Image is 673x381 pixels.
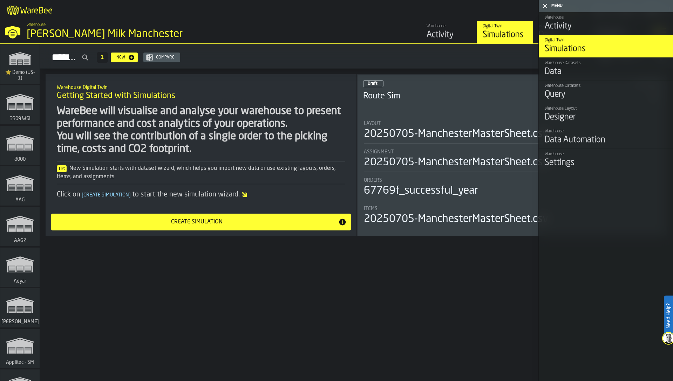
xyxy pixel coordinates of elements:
div: Title [364,206,660,212]
div: ItemListCard- [46,74,356,236]
a: link-to-/wh/i/103622fe-4b04-4da1-b95f-2619b9c959cc/simulations [0,44,40,85]
span: Layout [364,121,381,126]
button: button-Compare [143,53,180,62]
span: Warehouse [27,22,46,27]
span: Orders [364,178,382,183]
div: New Simulation starts with dataset wizard, which helps you import new data or use existing layout... [57,164,345,181]
div: Updated: 11/07/2025, 12:51:05 Created: 11/07/2025, 12:39:17 [523,81,661,86]
div: 67769f_successful_year [364,185,478,197]
span: Assignment [364,149,394,155]
div: New [114,55,128,60]
div: Compare [153,55,177,60]
span: 8000 [13,157,27,162]
div: 20250705-ManchesterMasterSheet.csv [364,213,548,226]
a: link-to-/wh/i/72fe6713-8242-4c3c-8adf-5d67388ea6d5/simulations [0,288,40,329]
div: Create Simulation [55,218,338,226]
div: Title [364,149,660,155]
span: Applitec - SM [5,360,35,365]
span: Adyar [12,278,28,284]
a: link-to-/wh/i/862141b4-a92e-43d2-8b2b-6509793ccc83/simulations [0,248,40,288]
div: stat-Items [364,206,660,226]
div: 20250705-ManchesterMasterSheet.csv [364,128,548,140]
button: button-Create Simulation [51,214,351,230]
button: button-New [111,53,138,62]
div: Digital Twin [483,24,527,29]
div: status-0 2 [363,80,383,87]
div: Click on to start the new simulation wizard. [57,190,345,200]
span: Items [364,206,378,212]
div: Title [364,121,660,126]
a: link-to-/wh/i/662479f8-72da-4751-a936-1d66c412adb4/simulations [0,329,40,369]
a: link-to-/wh/i/27cb59bd-8ba0-4176-b0f1-d82d60966913/simulations [0,166,40,207]
a: link-to-/wh/i/b09612b5-e9f1-4a3a-b0a4-784729d61419/feed/ [421,21,477,43]
div: Warehouse [427,24,471,29]
span: AAG [14,197,26,203]
div: DropdownMenuValue-Support WareBee [538,6,589,14]
div: 20250705-ManchesterMasterSheet.csv [364,156,548,169]
span: 1 [101,55,104,60]
a: link-to-/wh/i/ba0ffe14-8e36-4604-ab15-0eac01efbf24/simulations [0,207,40,248]
label: Need Help? [665,296,672,335]
h2: Sub Title [57,83,345,90]
a: link-to-/wh/i/d1ef1afb-ce11-4124-bdae-ba3d01893ec0/simulations [0,85,40,126]
section: card-SimulationDashboardCard-draft [363,114,661,227]
span: AAG2 [13,238,28,243]
div: WareBee will visualise and analyse your warehouse to present performance and cost analytics of yo... [57,105,345,155]
div: Title [364,178,660,183]
div: Simulations [483,29,527,41]
a: link-to-/wh/i/b09612b5-e9f1-4a3a-b0a4-784729d61419/data [533,21,589,43]
span: Draft [368,82,378,86]
span: ] [129,193,131,198]
div: Activity [427,29,471,41]
div: stat-Layout [364,121,660,144]
h3: Route Sim [363,91,648,102]
span: Create Simulation [80,193,132,198]
a: link-to-/wh/i/b2e041e4-2753-4086-a82a-958e8abdd2c7/simulations [0,126,40,166]
div: ItemListCard-DashboardItemContainer [357,74,667,236]
span: [ [82,193,83,198]
span: Getting Started with Simulations [57,90,175,102]
div: stat-Assignment [364,149,660,172]
div: stat-Orders [364,178,660,200]
h2: button-Simulations [40,44,673,69]
div: title-Getting Started with Simulations [51,80,351,105]
span: Tip: [57,165,67,172]
span: 3309 WSI [8,116,32,122]
div: [PERSON_NAME] Milk Manchester [27,28,216,41]
div: ButtonLoadMore-Load More-Prev-First-Last [94,52,111,63]
a: link-to-/wh/i/b09612b5-e9f1-4a3a-b0a4-784729d61419/simulations [477,21,533,43]
span: ⭐ Demo (US-1) [3,70,37,81]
